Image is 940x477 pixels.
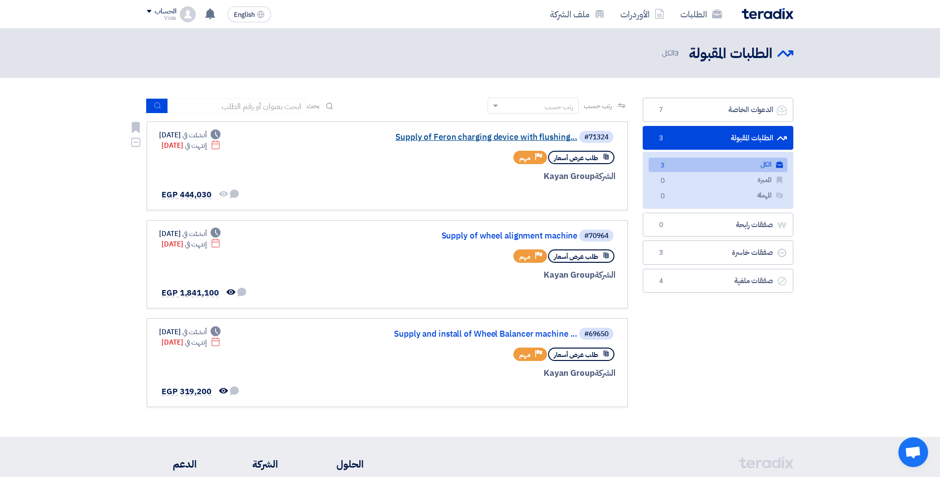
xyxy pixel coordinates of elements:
[162,287,219,299] span: EGP 1,841,100
[657,176,668,186] span: 0
[182,229,206,239] span: أنشئت في
[519,252,531,261] span: مهم
[182,327,206,337] span: أنشئت في
[689,44,773,63] h2: الطلبات المقبولة
[379,232,577,240] a: Supply of wheel alignment machine
[519,153,531,163] span: مهم
[595,367,616,379] span: الشركة
[147,457,197,472] li: الدعم
[379,330,577,339] a: Supply and install of Wheel Balancer machine ...
[185,140,206,151] span: إنتهت في
[674,48,679,59] span: 3
[307,101,320,111] span: بحث
[649,188,787,203] a: المهملة
[584,233,608,239] div: #70964
[898,437,928,467] div: Open chat
[657,161,668,171] span: 3
[159,327,221,337] div: [DATE]
[545,102,573,112] div: رتب حسب
[672,2,730,26] a: الطلبات
[657,191,668,202] span: 0
[147,15,176,21] div: Viola
[234,11,255,18] span: English
[649,173,787,187] a: المميزة
[155,7,176,16] div: الحساب
[379,133,577,142] a: Supply of Feron charging device with flushing...
[742,8,793,19] img: Teradix logo
[584,134,608,141] div: #71324
[377,367,615,380] div: Kayan Group
[643,240,793,265] a: صفقات خاسرة3
[662,48,681,59] span: الكل
[584,101,612,111] span: رتب حسب
[162,337,221,348] div: [DATE]
[643,126,793,150] a: الطلبات المقبولة3
[308,457,364,472] li: الحلول
[377,170,615,183] div: Kayan Group
[185,337,206,348] span: إنتهت في
[584,331,608,338] div: #69650
[649,158,787,172] a: الكل
[643,269,793,293] a: صفقات ملغية4
[655,133,667,143] span: 3
[162,386,212,398] span: EGP 319,200
[159,229,221,239] div: [DATE]
[595,269,616,281] span: الشركة
[554,350,598,359] span: طلب عرض أسعار
[168,99,307,114] input: ابحث بعنوان أو رقم الطلب
[162,239,221,249] div: [DATE]
[542,2,612,26] a: ملف الشركة
[227,6,271,22] button: English
[185,239,206,249] span: إنتهت في
[655,276,667,286] span: 4
[554,153,598,163] span: طلب عرض أسعار
[182,130,206,140] span: أنشئت في
[643,213,793,237] a: صفقات رابحة0
[655,220,667,230] span: 0
[159,130,221,140] div: [DATE]
[595,170,616,182] span: الشركة
[554,252,598,261] span: طلب عرض أسعار
[226,457,278,472] li: الشركة
[162,140,221,151] div: [DATE]
[180,6,196,22] img: profile_test.png
[377,269,615,282] div: Kayan Group
[519,350,531,359] span: مهم
[162,189,212,201] span: EGP 444,030
[643,98,793,122] a: الدعوات الخاصة7
[655,105,667,115] span: 7
[612,2,672,26] a: الأوردرات
[655,248,667,258] span: 3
